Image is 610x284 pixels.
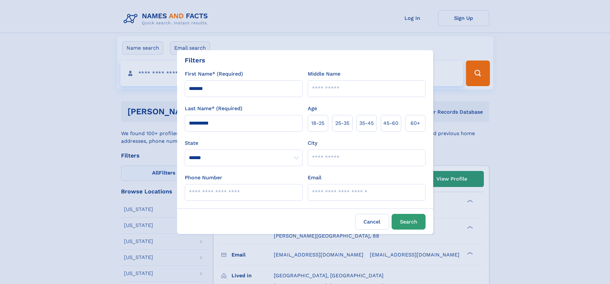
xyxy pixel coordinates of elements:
[308,139,317,147] label: City
[185,105,242,112] label: Last Name* (Required)
[359,119,374,127] span: 35‑45
[185,174,222,182] label: Phone Number
[335,119,349,127] span: 25‑35
[185,70,243,78] label: First Name* (Required)
[185,139,303,147] label: State
[383,119,398,127] span: 45‑60
[308,70,340,78] label: Middle Name
[411,119,420,127] span: 60+
[308,174,321,182] label: Email
[311,119,324,127] span: 18‑25
[308,105,317,112] label: Age
[392,214,426,230] button: Search
[355,214,389,230] label: Cancel
[185,55,205,65] div: Filters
